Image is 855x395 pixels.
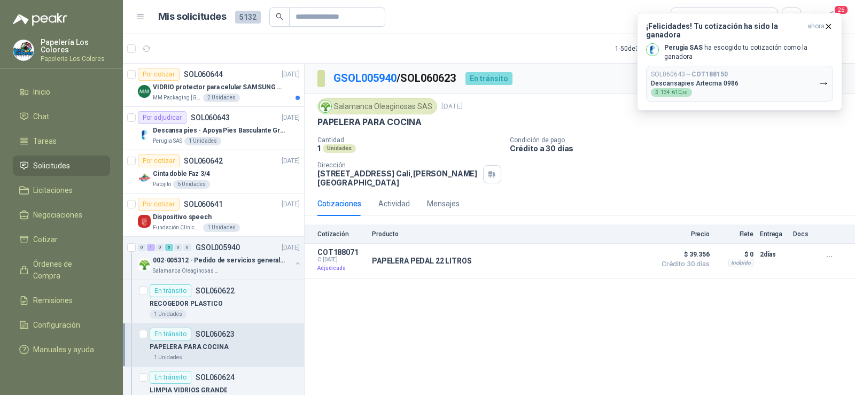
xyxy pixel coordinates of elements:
div: 0 [183,244,191,251]
h1: Mis solicitudes [158,9,227,25]
a: En tránsitoSOL060623PAPELERA PARA COCINA1 Unidades [123,323,304,367]
div: 0 [174,244,182,251]
p: VIDRIO protector para celular SAMSUNG GALAXI A16 5G [153,82,286,92]
p: MM Packaging [GEOGRAPHIC_DATA] [153,94,201,102]
p: Precio [656,230,710,238]
p: ha escogido tu cotización como la ganadora [664,43,833,61]
span: 134.610 [660,90,688,95]
div: 1 [147,244,155,251]
p: PAPELERA PEDAL 22 LITROS [372,257,472,265]
p: Papelería Los Colores [41,38,110,53]
p: [DATE] [282,69,300,80]
div: 6 Unidades [173,180,210,189]
p: Cantidad [317,136,501,144]
p: [STREET_ADDRESS] Cali , [PERSON_NAME][GEOGRAPHIC_DATA] [317,169,479,187]
p: 1 [317,144,321,153]
p: Descansapies Artecma 0986 [651,80,739,87]
p: SOL060644 [184,71,223,78]
img: Company Logo [320,100,331,112]
button: SOL060643→COT188150Descansapies Artecma 0986$134.610,30 [646,66,833,102]
div: En tránsito [150,284,191,297]
a: 0 1 0 5 0 0 GSOL005940[DATE] Company Logo002-005312 - Pedido de servicios generales CASA ROSalama... [138,241,302,275]
img: Company Logo [138,128,151,141]
div: 1 Unidades [150,310,186,319]
a: Negociaciones [13,205,110,225]
p: Patojito [153,180,171,189]
a: Chat [13,106,110,127]
p: SOL060624 [196,374,235,381]
p: / SOL060623 [333,70,457,87]
p: SOL060641 [184,200,223,208]
span: Negociaciones [33,209,82,221]
p: [DATE] [282,243,300,253]
a: Manuales y ayuda [13,339,110,360]
p: Flete [716,230,753,238]
span: ,30 [681,90,688,95]
div: 5 [165,244,173,251]
div: En tránsito [150,371,191,384]
p: Salamanca Oleaginosas SAS [153,267,220,275]
p: SOL060643 → [651,71,728,79]
p: Papeleria Los Colores [41,56,110,62]
p: Crédito a 30 días [510,144,851,153]
a: Órdenes de Compra [13,254,110,286]
div: 0 [138,244,146,251]
div: Por adjudicar [138,111,186,124]
a: GSOL005940 [333,72,397,84]
p: [DATE] [282,199,300,210]
p: Producto [372,230,650,238]
p: COT188071 [317,248,366,257]
p: SOL060642 [184,157,223,165]
div: 1 - 50 de 3361 [615,40,685,57]
div: Por cotizar [138,198,180,211]
p: Cotización [317,230,366,238]
p: RECOGEDOR PLASTICO [150,299,223,309]
p: $ 0 [716,248,753,261]
span: Órdenes de Compra [33,258,100,282]
p: Adjudicada [317,263,366,274]
span: $ 39.356 [656,248,710,261]
p: Perugia SAS [153,137,182,145]
span: Inicio [33,86,50,98]
img: Company Logo [138,172,151,184]
p: Dispositivo speech [153,212,212,222]
a: Licitaciones [13,180,110,200]
div: Salamanca Oleaginosas SAS [317,98,437,114]
button: ¡Felicidades! Tu cotización ha sido la ganadoraahora Company LogoPerugia SAS ha escogido tu cotiz... [637,13,842,111]
div: Cotizaciones [317,198,361,210]
img: Company Logo [647,44,658,56]
p: Docs [793,230,814,238]
a: Por cotizarSOL060644[DATE] Company LogoVIDRIO protector para celular SAMSUNG GALAXI A16 5GMM Pack... [123,64,304,107]
p: GSOL005940 [196,244,240,251]
div: 0 [156,244,164,251]
a: Por cotizarSOL060642[DATE] Company LogoCinta doble Faz 3/4Patojito6 Unidades [123,150,304,193]
a: Solicitudes [13,156,110,176]
p: PAPELERA PARA COCINA [317,117,421,128]
p: SOL060622 [196,287,235,295]
div: 1 Unidades [203,223,240,232]
div: $ [651,88,692,97]
a: Remisiones [13,290,110,311]
div: Todas [678,11,700,23]
div: 1 Unidades [150,353,186,362]
span: Crédito 30 días [656,261,710,267]
p: Descansa pies - Apoya Pies Basculante Graduable Ergonómico [153,126,286,136]
div: En tránsito [465,72,512,85]
a: Cotizar [13,229,110,250]
div: Mensajes [427,198,460,210]
div: 1 Unidades [184,137,221,145]
b: Perugia SAS [664,44,703,51]
img: Company Logo [138,258,151,271]
span: search [276,13,283,20]
p: PAPELERA PARA COCINA [150,342,229,352]
span: 5132 [235,11,261,24]
h3: ¡Felicidades! Tu cotización ha sido la ganadora [646,22,803,39]
p: [DATE] [441,102,463,112]
button: 26 [823,7,842,27]
span: Tareas [33,135,57,147]
p: Dirección [317,161,479,169]
div: Por cotizar [138,154,180,167]
img: Company Logo [13,40,34,60]
a: Por cotizarSOL060641[DATE] Company LogoDispositivo speechFundación Clínica Shaio1 Unidades [123,193,304,237]
img: Logo peakr [13,13,67,26]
